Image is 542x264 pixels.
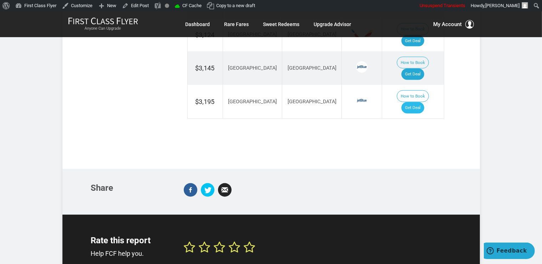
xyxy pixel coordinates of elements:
[91,236,173,245] h3: Rate this report
[401,102,424,114] a: Get Deal
[228,99,277,105] span: [GEOGRAPHIC_DATA]
[196,98,215,105] span: $3,195
[484,243,535,260] iframe: Opens a widget where you can find more information
[196,64,215,72] span: $3,145
[401,35,424,47] a: Get Deal
[485,3,520,8] span: [PERSON_NAME]
[356,61,368,73] span: JetBlue
[228,65,277,71] span: [GEOGRAPHIC_DATA]
[356,95,368,106] span: JetBlue
[397,90,429,103] button: How to Book
[314,18,351,31] a: Upgrade Advisor
[397,57,429,69] button: How to Book
[434,20,474,29] button: My Account
[434,20,462,29] span: My Account
[263,18,300,31] a: Sweet Redeems
[68,26,138,31] small: Anyone Can Upgrade
[68,17,138,25] img: First Class Flyer
[91,183,173,193] h3: Share
[91,249,173,259] p: Help FCF help you.
[288,65,336,71] span: [GEOGRAPHIC_DATA]
[401,69,424,80] a: Get Deal
[196,31,215,39] span: $3,124
[186,18,210,31] a: Dashboard
[420,3,465,8] span: Unsuspend Transients
[224,18,249,31] a: Rare Fares
[68,17,138,31] a: First Class FlyerAnyone Can Upgrade
[288,99,336,105] span: [GEOGRAPHIC_DATA]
